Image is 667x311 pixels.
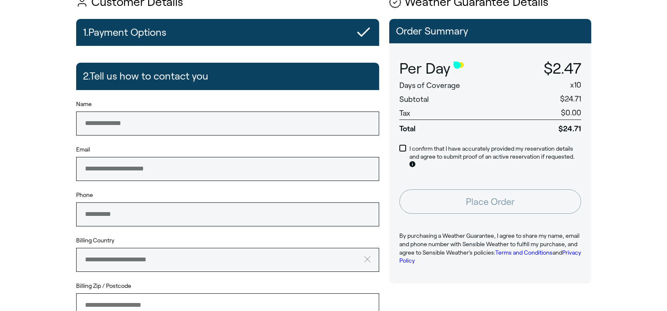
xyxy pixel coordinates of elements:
span: x 10 [570,81,581,89]
h2: 1. Payment Options [83,22,166,43]
label: Billing Zip / Postcode [76,282,379,290]
span: Per Day [399,60,450,77]
span: $24.71 [560,95,581,103]
label: Email [76,146,379,154]
p: By purchasing a Weather Guarantee, I agree to share my name, email and phone number with Sensible... [399,232,581,265]
h2: 2. Tell us how to contact you [83,66,208,86]
label: Billing Country [76,237,114,245]
button: 1.Payment Options [76,19,379,46]
span: Days of Coverage [399,81,460,90]
button: 2.Tell us how to contact you [76,63,379,90]
span: Total [399,120,513,134]
button: Place Order [399,189,581,214]
label: Phone [76,191,379,199]
span: Tax [399,109,410,117]
label: Name [76,100,379,109]
p: Order Summary [396,26,585,37]
span: $2.47 [544,60,581,77]
span: Subtotal [399,95,429,104]
span: $24.71 [512,120,581,134]
span: $0.00 [561,109,581,117]
button: clear value [361,248,379,271]
p: I confirm that I have accurately provided my reservation details and agree to submit proof of an ... [409,145,581,170]
a: Terms and Conditions [495,249,553,256]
